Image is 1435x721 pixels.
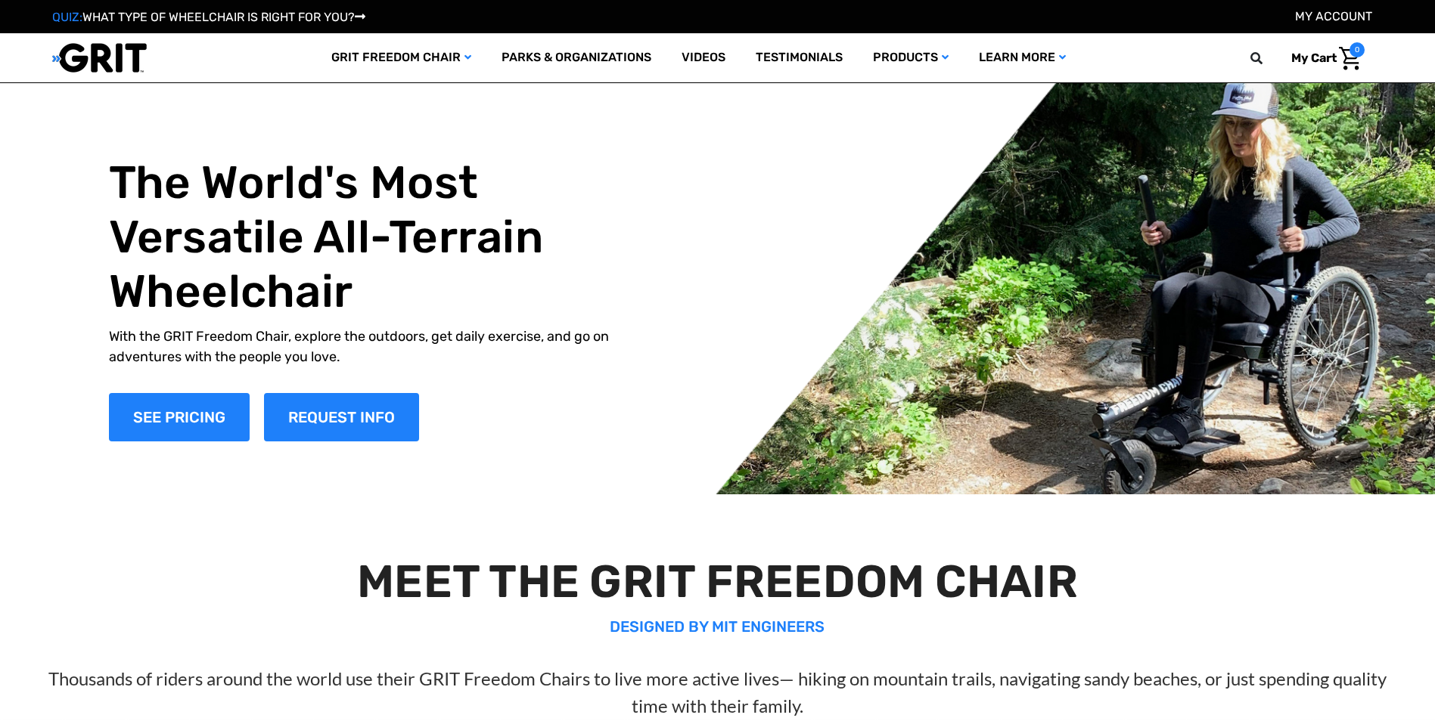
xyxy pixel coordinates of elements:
p: Thousands of riders around the world use their GRIT Freedom Chairs to live more active lives— hik... [36,665,1399,719]
input: Search [1257,42,1280,74]
a: Learn More [964,33,1081,82]
a: Products [858,33,964,82]
a: Videos [666,33,741,82]
a: QUIZ:WHAT TYPE OF WHEELCHAIR IS RIGHT FOR YOU? [52,10,365,24]
h1: The World's Most Versatile All-Terrain Wheelchair [109,156,643,319]
img: Cart [1339,47,1361,70]
span: QUIZ: [52,10,82,24]
p: DESIGNED BY MIT ENGINEERS [36,615,1399,638]
img: GRIT All-Terrain Wheelchair and Mobility Equipment [52,42,147,73]
span: My Cart [1291,51,1337,65]
a: GRIT Freedom Chair [316,33,486,82]
span: 0 [1350,42,1365,57]
a: Account [1295,9,1372,23]
a: Cart with 0 items [1280,42,1365,74]
p: With the GRIT Freedom Chair, explore the outdoors, get daily exercise, and go on adventures with ... [109,326,643,367]
h2: MEET THE GRIT FREEDOM CHAIR [36,555,1399,609]
a: Slide number 1, Request Information [264,393,419,441]
a: Parks & Organizations [486,33,666,82]
a: Testimonials [741,33,858,82]
a: Shop Now [109,393,250,441]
